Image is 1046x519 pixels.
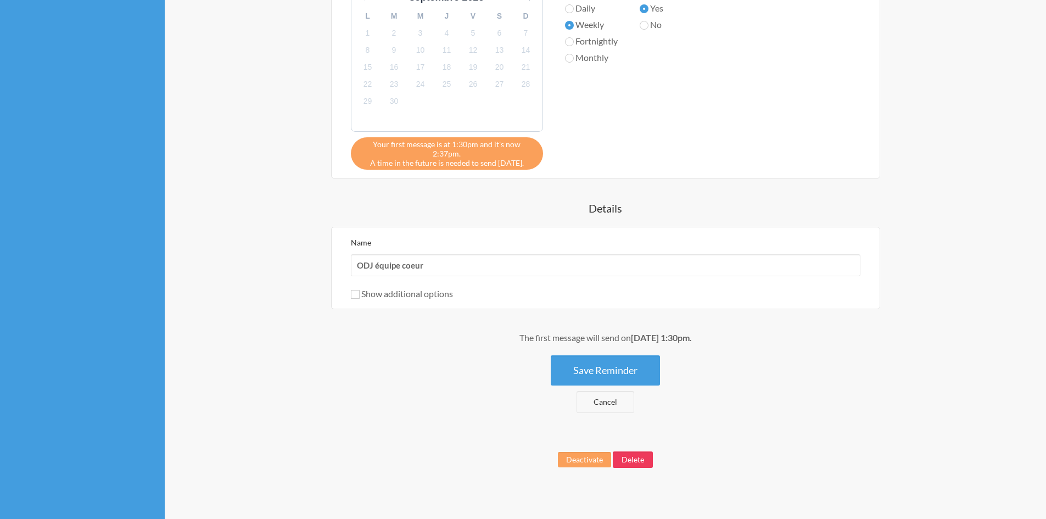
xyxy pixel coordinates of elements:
[551,355,660,386] button: Save Reminder
[565,21,574,30] input: Weekly
[360,25,376,41] span: mercredi 1 octobre 2025
[276,200,935,216] h4: Details
[640,2,698,15] label: Yes
[565,37,574,46] input: Fortnightly
[492,60,507,75] span: lundi 20 octobre 2025
[407,8,434,25] div: M
[613,451,653,468] button: Delete
[387,77,402,92] span: jeudi 23 octobre 2025
[351,254,860,276] input: We suggest a 2 to 4 word name
[439,25,455,41] span: samedi 4 octobre 2025
[434,8,460,25] div: J
[640,4,648,13] input: Yes
[565,18,618,31] label: Weekly
[439,77,455,92] span: samedi 25 octobre 2025
[413,42,428,58] span: vendredi 10 octobre 2025
[565,54,574,63] input: Monthly
[518,77,534,92] span: mardi 28 octobre 2025
[565,4,574,13] input: Daily
[351,238,371,247] label: Name
[351,290,360,299] input: Show additional options
[381,8,407,25] div: M
[360,42,376,58] span: mercredi 8 octobre 2025
[558,452,611,467] button: Deactivate
[439,42,455,58] span: samedi 11 octobre 2025
[492,25,507,41] span: lundi 6 octobre 2025
[439,60,455,75] span: samedi 18 octobre 2025
[360,60,376,75] span: mercredi 15 octobre 2025
[466,42,481,58] span: dimanche 12 octobre 2025
[360,77,376,92] span: mercredi 22 octobre 2025
[492,77,507,92] span: lundi 27 octobre 2025
[631,332,690,343] strong: [DATE] 1:30pm
[355,8,381,25] div: L
[565,35,618,48] label: Fortnightly
[387,94,402,109] span: jeudi 30 octobre 2025
[413,60,428,75] span: vendredi 17 octobre 2025
[460,8,486,25] div: V
[513,8,539,25] div: D
[640,18,698,31] label: No
[565,51,618,64] label: Monthly
[492,42,507,58] span: lundi 13 octobre 2025
[577,391,634,413] a: Cancel
[387,42,402,58] span: jeudi 9 octobre 2025
[351,288,453,299] label: Show additional options
[466,25,481,41] span: dimanche 5 octobre 2025
[387,60,402,75] span: jeudi 16 octobre 2025
[359,139,535,158] span: Your first message is at 1:30pm and it's now 2:37pm.
[640,21,648,30] input: No
[518,60,534,75] span: mardi 21 octobre 2025
[518,25,534,41] span: mardi 7 octobre 2025
[360,94,376,109] span: mercredi 29 octobre 2025
[565,2,618,15] label: Daily
[276,331,935,344] div: The first message will send on .
[413,77,428,92] span: vendredi 24 octobre 2025
[486,8,513,25] div: S
[351,137,543,170] div: A time in the future is needed to send [DATE].
[387,25,402,41] span: jeudi 2 octobre 2025
[466,60,481,75] span: dimanche 19 octobre 2025
[518,42,534,58] span: mardi 14 octobre 2025
[413,25,428,41] span: vendredi 3 octobre 2025
[466,77,481,92] span: dimanche 26 octobre 2025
